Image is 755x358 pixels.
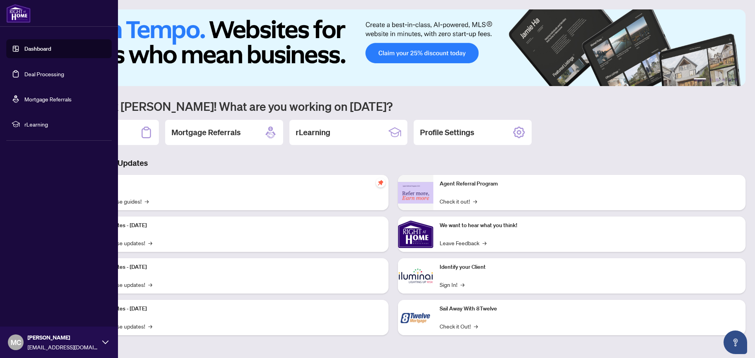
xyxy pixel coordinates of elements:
button: 1 [694,78,706,81]
p: Self-Help [83,180,382,188]
span: → [482,239,486,247]
button: 6 [735,78,738,81]
p: We want to hear what you think! [440,221,739,230]
p: Platform Updates - [DATE] [83,305,382,313]
h2: rLearning [296,127,330,138]
h2: Profile Settings [420,127,474,138]
a: Sign In!→ [440,280,464,289]
button: 3 [716,78,719,81]
p: Platform Updates - [DATE] [83,221,382,230]
span: MC [11,337,21,348]
img: Identify your Client [398,258,433,294]
p: Platform Updates - [DATE] [83,263,382,272]
button: 4 [722,78,725,81]
a: Leave Feedback→ [440,239,486,247]
h3: Brokerage & Industry Updates [41,158,746,169]
p: Sail Away With 8Twelve [440,305,739,313]
span: [EMAIL_ADDRESS][DOMAIN_NAME] [28,343,98,351]
button: 2 [709,78,713,81]
h2: Mortgage Referrals [171,127,241,138]
button: Open asap [724,330,747,354]
img: We want to hear what you think! [398,217,433,252]
p: Identify your Client [440,263,739,272]
a: Check it out!→ [440,197,477,206]
img: Agent Referral Program [398,182,433,204]
span: rLearning [24,120,106,129]
a: Deal Processing [24,70,64,77]
span: → [148,322,152,330]
span: → [473,197,477,206]
span: → [474,322,478,330]
span: [PERSON_NAME] [28,333,98,342]
img: Sail Away With 8Twelve [398,300,433,335]
img: Slide 0 [41,9,746,86]
img: logo [6,4,31,23]
span: → [145,197,149,206]
span: → [148,239,152,247]
span: pushpin [376,178,385,187]
a: Check it Out!→ [440,322,478,330]
p: Agent Referral Program [440,180,739,188]
a: Mortgage Referrals [24,95,72,103]
span: → [148,280,152,289]
span: → [460,280,464,289]
button: 5 [728,78,731,81]
h1: Welcome back [PERSON_NAME]! What are you working on [DATE]? [41,99,746,114]
a: Dashboard [24,45,51,52]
